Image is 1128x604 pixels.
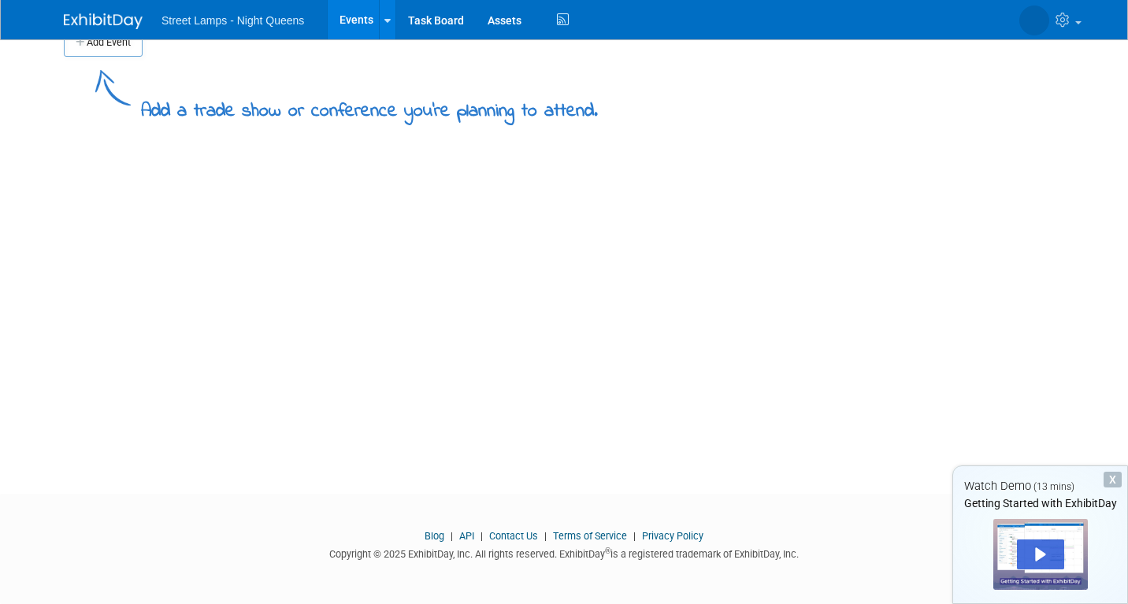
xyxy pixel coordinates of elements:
button: Add Event [64,28,143,57]
div: Watch Demo [953,478,1127,495]
div: Dismiss [1104,472,1122,487]
a: Terms of Service [553,530,627,542]
a: Blog [425,530,444,542]
span: | [540,530,551,542]
a: Privacy Policy [642,530,703,542]
a: Contact Us [489,530,538,542]
span: | [477,530,487,542]
img: ExhibitDay [64,13,143,29]
div: Getting Started with ExhibitDay [953,495,1127,511]
div: Play [1017,539,1064,569]
sup: ® [605,547,610,555]
span: | [447,530,457,542]
a: API [459,530,474,542]
span: Street Lamps - Night Queens [161,14,304,27]
div: Add a trade show or conference you're planning to attend. [141,87,598,125]
img: Mariana Ivanova [1019,6,1049,35]
span: | [629,530,640,542]
span: (13 mins) [1033,481,1074,492]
